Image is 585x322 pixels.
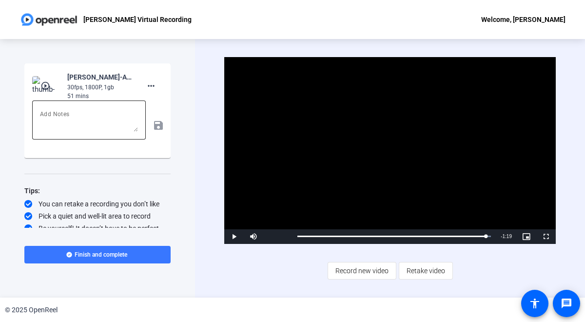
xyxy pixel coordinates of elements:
[67,71,133,83] div: [PERSON_NAME]-ANPL6325-[PERSON_NAME]-s Virtual Recording-1758815248524-screen
[67,83,133,92] div: 30fps, 1800P, 1gb
[40,81,52,91] mat-icon: play_circle_outline
[328,262,396,280] button: Record new video
[75,251,127,259] span: Finish and complete
[481,14,565,25] div: Welcome, [PERSON_NAME]
[517,229,536,244] button: Picture-in-Picture
[501,234,502,239] span: -
[224,229,244,244] button: Play
[24,199,171,209] div: You can retake a recording you don’t like
[297,236,491,237] div: Progress Bar
[224,57,556,244] div: Video Player
[536,229,556,244] button: Fullscreen
[83,14,192,25] p: [PERSON_NAME] Virtual Recording
[407,262,445,280] span: Retake video
[529,298,541,309] mat-icon: accessibility
[19,10,78,29] img: OpenReel logo
[67,92,133,101] div: 51 mins
[399,262,453,280] button: Retake video
[32,76,61,96] img: thumb-nail
[335,262,389,280] span: Record new video
[24,246,171,263] button: Finish and complete
[24,185,171,197] div: Tips:
[503,234,512,239] span: 1:19
[244,229,263,244] button: Mute
[24,223,171,233] div: Be yourself! It doesn’t have to be perfect
[561,298,572,309] mat-icon: message
[5,305,58,315] div: © 2025 OpenReel
[145,80,157,92] mat-icon: more_horiz
[24,211,171,221] div: Pick a quiet and well-lit area to record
